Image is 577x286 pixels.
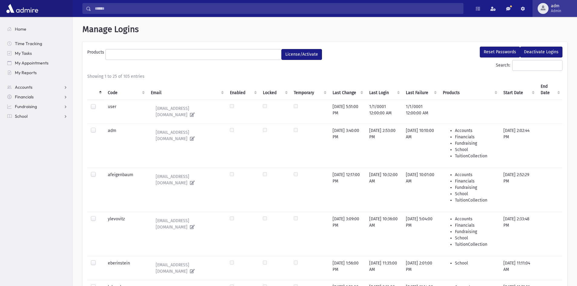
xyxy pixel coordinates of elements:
[151,104,223,120] a: [EMAIL_ADDRESS][DOMAIN_NAME]
[455,127,496,134] li: Accounts
[520,47,562,58] button: Deactivate Logins
[402,256,439,280] td: [DATE] 2:01:00 PM
[455,191,496,197] li: School
[2,48,72,58] a: My Tasks
[104,212,147,256] td: ylevovitz
[402,80,439,100] th: Last Failure : activate to sort column ascending
[15,104,37,109] span: Fundraising
[455,197,496,203] li: TuitionCollection
[455,134,496,140] li: Financials
[151,216,223,232] a: [EMAIL_ADDRESS][DOMAIN_NAME]
[2,24,72,34] a: Home
[15,41,42,46] span: Time Tracking
[2,39,72,48] a: Time Tracking
[15,113,28,119] span: School
[455,260,496,266] li: School
[455,235,496,241] li: School
[366,100,403,123] td: 1/1/0001 12:00:00 AM
[329,123,366,168] td: [DATE] 3:40:00 PM
[455,146,496,153] li: School
[91,3,463,14] input: Search
[259,80,290,100] th: Locked : activate to sort column ascending
[15,70,37,75] span: My Reports
[366,212,403,256] td: [DATE] 10:36:00 AM
[402,123,439,168] td: [DATE] 10:10:00 AM
[2,111,72,121] a: School
[537,80,562,100] th: End Date : activate to sort column ascending
[500,256,537,280] td: [DATE] 11:11:04 AM
[87,49,105,58] label: Products
[480,47,520,58] button: Reset Passwords
[329,168,366,212] td: [DATE] 12:17:00 PM
[455,228,496,235] li: Fundraising
[455,172,496,178] li: Accounts
[329,80,366,100] th: Last Change : activate to sort column ascending
[151,260,223,276] a: [EMAIL_ADDRESS][DOMAIN_NAME]
[551,4,561,8] span: adm
[496,60,562,71] label: Search:
[512,60,562,71] input: Search:
[104,100,147,123] td: user
[82,24,567,35] h1: Manage Logins
[15,60,48,66] span: My Appointments
[87,80,104,100] th: : activate to sort column descending
[455,153,496,159] li: TuitionCollection
[455,216,496,222] li: Accounts
[366,168,403,212] td: [DATE] 10:32:00 AM
[455,241,496,248] li: TuitionCollection
[5,2,40,15] img: AdmirePro
[551,8,561,13] span: Admin
[402,100,439,123] td: 1/1/0001 12:00:00 AM
[455,184,496,191] li: Fundraising
[2,68,72,77] a: My Reports
[329,100,366,123] td: [DATE] 5:51:00 PM
[366,80,403,100] th: Last Login : activate to sort column ascending
[281,49,322,60] button: License/Activate
[15,84,32,90] span: Accounts
[366,123,403,168] td: [DATE] 2:53:00 PM
[2,58,72,68] a: My Appointments
[2,92,72,102] a: Financials
[455,178,496,184] li: Financials
[402,212,439,256] td: [DATE] 5:04:00 PM
[87,73,562,80] div: Showing 1 to 25 of 105 entries
[15,94,34,100] span: Financials
[2,102,72,111] a: Fundraising
[329,256,366,280] td: [DATE] 1:56:00 PM
[104,168,147,212] td: afeigenbaum
[290,80,329,100] th: Temporary : activate to sort column ascending
[151,127,223,144] a: [EMAIL_ADDRESS][DOMAIN_NAME]
[439,80,500,100] th: Products : activate to sort column ascending
[500,80,537,100] th: Start Date : activate to sort column ascending
[366,256,403,280] td: [DATE] 11:35:00 AM
[147,80,227,100] th: Email : activate to sort column ascending
[2,82,72,92] a: Accounts
[104,256,147,280] td: eberinstein
[15,26,26,32] span: Home
[104,123,147,168] td: adm
[500,168,537,212] td: [DATE] 2:52:29 PM
[15,51,32,56] span: My Tasks
[500,212,537,256] td: [DATE] 2:33:48 PM
[402,168,439,212] td: [DATE] 10:01:00 AM
[226,80,259,100] th: Enabled : activate to sort column ascending
[455,222,496,228] li: Financials
[500,123,537,168] td: [DATE] 2:02:44 PM
[455,140,496,146] li: Fundraising
[329,212,366,256] td: [DATE] 3:09:00 PM
[104,80,147,100] th: Code : activate to sort column ascending
[151,172,223,188] a: [EMAIL_ADDRESS][DOMAIN_NAME]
